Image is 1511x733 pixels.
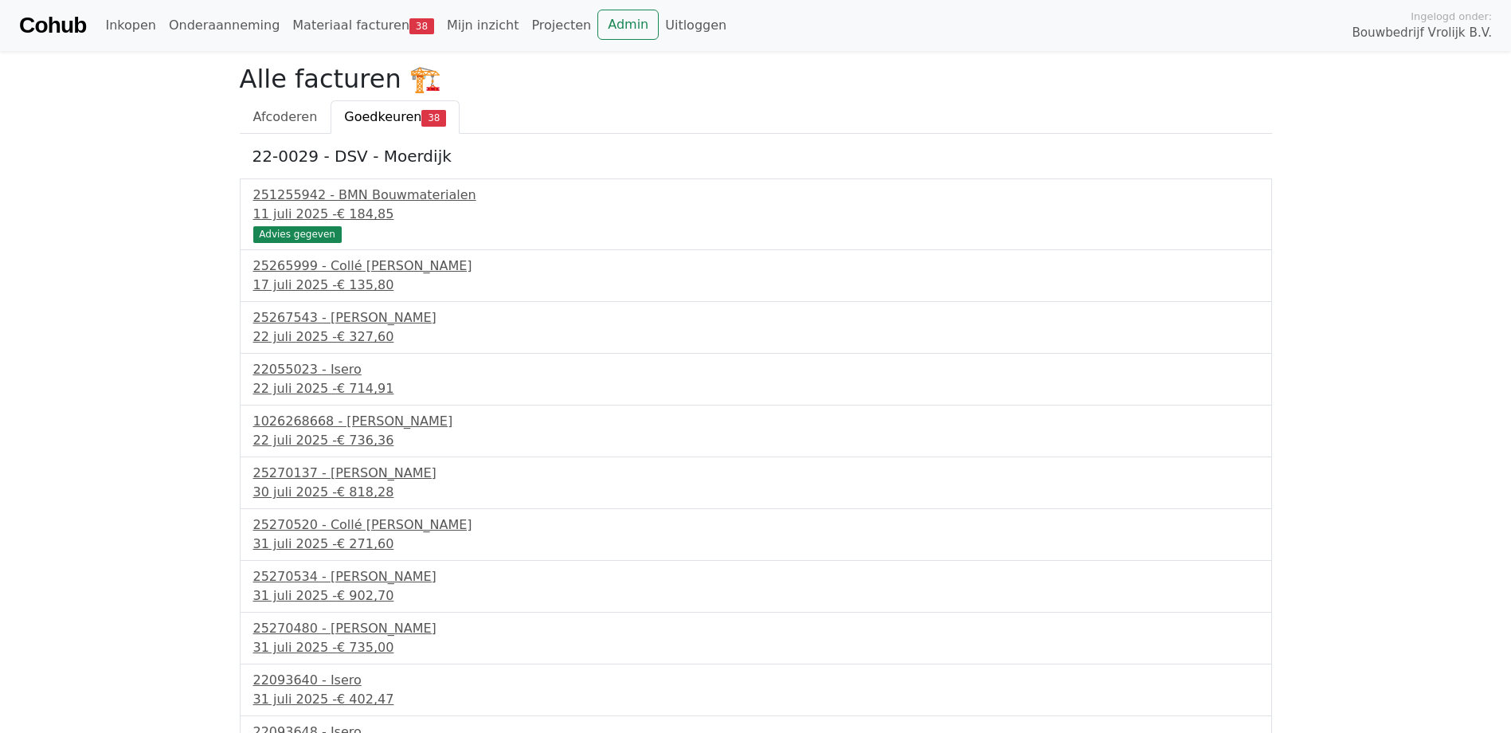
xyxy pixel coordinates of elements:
[525,10,597,41] a: Projecten
[253,464,1259,483] div: 25270137 - [PERSON_NAME]
[253,257,1259,276] div: 25265999 - Collé [PERSON_NAME]
[337,484,393,500] span: € 818,28
[253,257,1259,295] a: 25265999 - Collé [PERSON_NAME]17 juli 2025 -€ 135,80
[253,327,1259,347] div: 22 juli 2025 -
[337,277,393,292] span: € 135,80
[253,586,1259,606] div: 31 juli 2025 -
[1352,24,1492,42] span: Bouwbedrijf Vrolijk B.V.
[253,205,1259,224] div: 11 juli 2025 -
[597,10,659,40] a: Admin
[253,186,1259,241] a: 251255942 - BMN Bouwmaterialen11 juli 2025 -€ 184,85 Advies gegeven
[1411,9,1492,24] span: Ingelogd onder:
[253,619,1259,638] div: 25270480 - [PERSON_NAME]
[253,308,1259,347] a: 25267543 - [PERSON_NAME]22 juli 2025 -€ 327,60
[253,186,1259,205] div: 251255942 - BMN Bouwmaterialen
[337,640,393,655] span: € 735,00
[286,10,440,41] a: Materiaal facturen38
[337,692,393,707] span: € 402,47
[253,671,1259,709] a: 22093640 - Isero31 juli 2025 -€ 402,47
[253,638,1259,657] div: 31 juli 2025 -
[253,535,1259,554] div: 31 juli 2025 -
[253,464,1259,502] a: 25270137 - [PERSON_NAME]30 juli 2025 -€ 818,28
[253,515,1259,535] div: 25270520 - Collé [PERSON_NAME]
[253,412,1259,450] a: 1026268668 - [PERSON_NAME]22 juli 2025 -€ 736,36
[253,567,1259,586] div: 25270534 - [PERSON_NAME]
[253,567,1259,606] a: 25270534 - [PERSON_NAME]31 juli 2025 -€ 902,70
[253,515,1259,554] a: 25270520 - Collé [PERSON_NAME]31 juli 2025 -€ 271,60
[253,276,1259,295] div: 17 juli 2025 -
[19,6,86,45] a: Cohub
[421,110,446,126] span: 38
[253,308,1259,327] div: 25267543 - [PERSON_NAME]
[253,360,1259,379] div: 22055023 - Isero
[440,10,526,41] a: Mijn inzicht
[253,226,342,242] div: Advies gegeven
[252,147,1259,166] h5: 22-0029 - DSV - Moerdijk
[240,100,331,134] a: Afcoderen
[337,206,393,221] span: € 184,85
[253,690,1259,709] div: 31 juli 2025 -
[337,536,393,551] span: € 271,60
[253,360,1259,398] a: 22055023 - Isero22 juli 2025 -€ 714,91
[337,588,393,603] span: € 902,70
[240,64,1272,94] h2: Alle facturen 🏗️
[253,671,1259,690] div: 22093640 - Isero
[659,10,733,41] a: Uitloggen
[337,381,393,396] span: € 714,91
[253,379,1259,398] div: 22 juli 2025 -
[253,109,318,124] span: Afcoderen
[331,100,460,134] a: Goedkeuren38
[99,10,162,41] a: Inkopen
[162,10,286,41] a: Onderaanneming
[253,619,1259,657] a: 25270480 - [PERSON_NAME]31 juli 2025 -€ 735,00
[337,329,393,344] span: € 327,60
[253,431,1259,450] div: 22 juli 2025 -
[337,433,393,448] span: € 736,36
[344,109,421,124] span: Goedkeuren
[409,18,434,34] span: 38
[253,483,1259,502] div: 30 juli 2025 -
[253,412,1259,431] div: 1026268668 - [PERSON_NAME]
